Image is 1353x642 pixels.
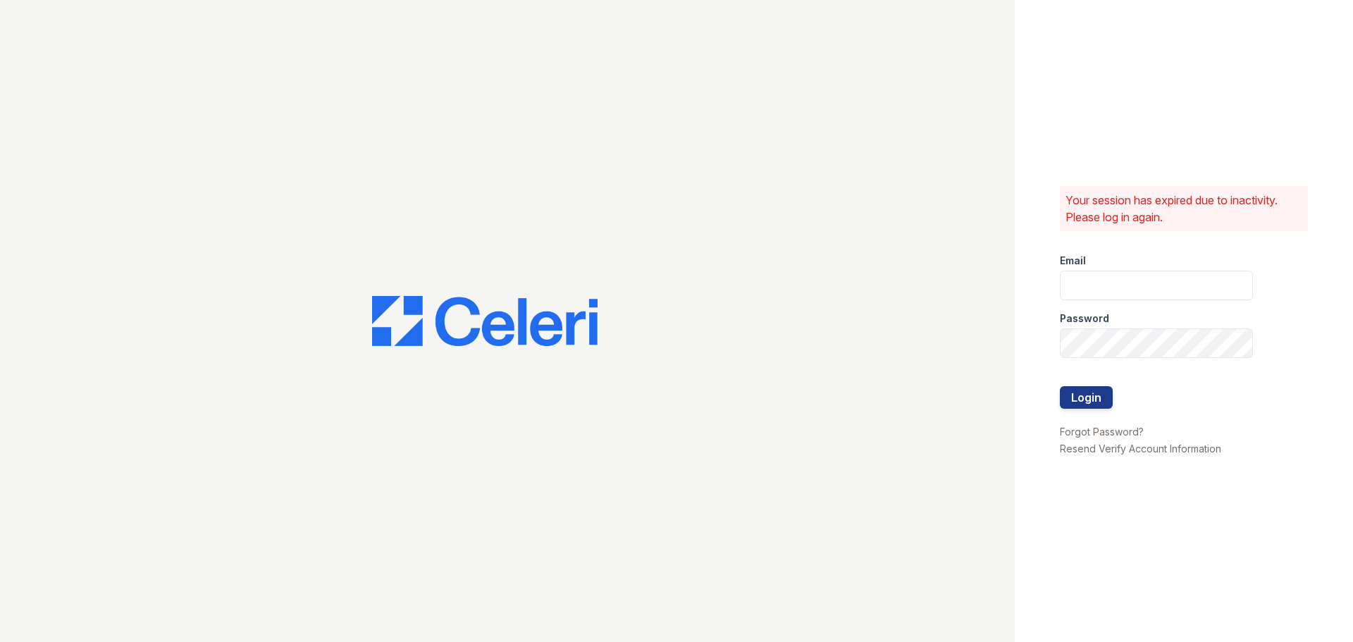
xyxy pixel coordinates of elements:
label: Password [1060,311,1109,326]
label: Email [1060,254,1086,268]
a: Forgot Password? [1060,426,1144,438]
a: Resend Verify Account Information [1060,443,1221,455]
button: Login [1060,386,1113,409]
img: CE_Logo_Blue-a8612792a0a2168367f1c8372b55b34899dd931a85d93a1a3d3e32e68fde9ad4.png [372,296,598,347]
p: Your session has expired due to inactivity. Please log in again. [1065,192,1302,226]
